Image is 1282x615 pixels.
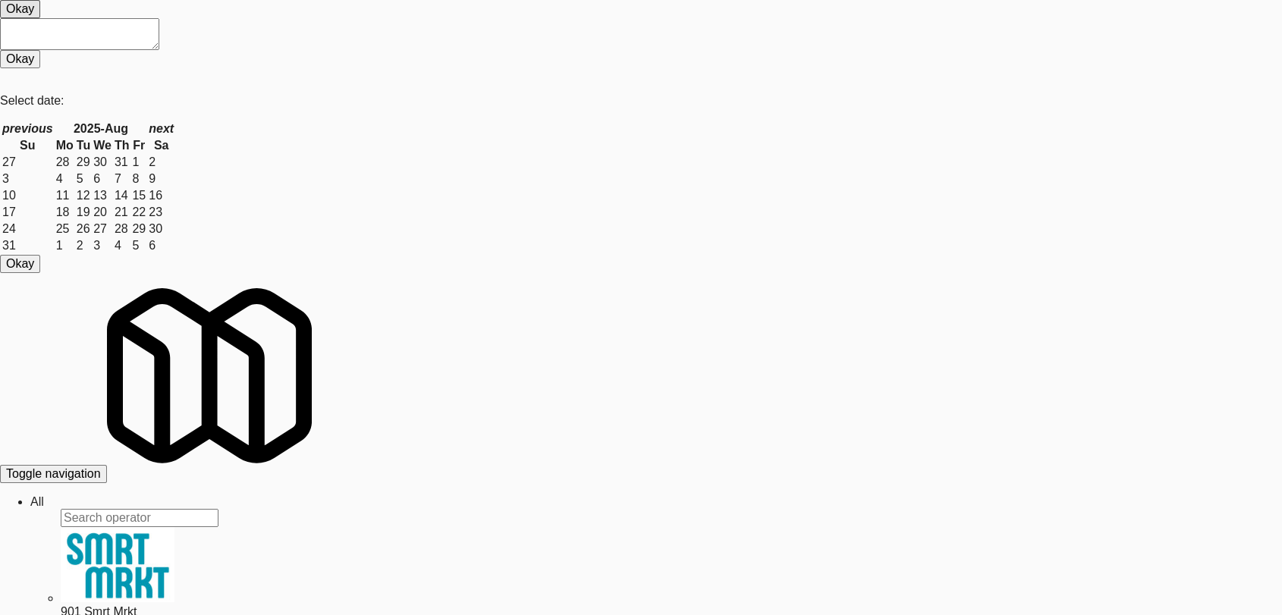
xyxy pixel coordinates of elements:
img: ir0uzeqxfph1lfkm2qud.jpg [61,527,174,602]
span: previous [2,122,53,135]
td: 2 [148,155,174,170]
td: 2 [76,238,91,253]
th: 2025-Aug [55,121,147,136]
td: 11 [55,188,74,203]
td: 12 [76,188,91,203]
td: 13 [93,188,112,203]
td: 26 [76,221,91,237]
td: 1 [55,238,74,253]
td: 31 [114,155,130,170]
td: 30 [148,221,174,237]
td: 23 [148,205,174,220]
span: Toggle navigation [6,467,101,480]
td: 9 [148,171,174,187]
td: 8 [131,171,146,187]
td: 21 [114,205,130,220]
td: 6 [93,171,112,187]
td: 5 [131,238,146,253]
span: next [149,122,174,135]
td: 27 [2,155,54,170]
td: 15 [131,188,146,203]
th: Su [2,138,54,153]
td: 29 [131,221,146,237]
td: 1 [131,155,146,170]
td: 27 [93,221,112,237]
th: next [148,121,174,136]
td: 3 [2,171,54,187]
td: 4 [114,238,130,253]
td: 16 [148,188,174,203]
td: 24 [2,221,54,237]
th: Fr [131,138,146,153]
img: Micromart [107,273,312,478]
td: 31 [2,238,54,253]
th: Sa [148,138,174,153]
th: previous [2,121,54,136]
td: 19 [76,205,91,220]
td: 25 [55,221,74,237]
td: 14 [114,188,130,203]
td: 20 [93,205,112,220]
td: 3 [93,238,112,253]
td: 6 [148,238,174,253]
td: 4 [55,171,74,187]
td: 18 [55,205,74,220]
a: All [30,495,44,508]
td: 10 [2,188,54,203]
td: 7 [114,171,130,187]
td: 30 [93,155,112,170]
th: Th [114,138,130,153]
td: 5 [76,171,91,187]
input: Search operator [61,509,218,527]
td: 17 [2,205,54,220]
th: Tu [76,138,91,153]
td: 29 [76,155,91,170]
td: 28 [114,221,130,237]
td: 28 [55,155,74,170]
th: We [93,138,112,153]
td: 22 [131,205,146,220]
th: Mo [55,138,74,153]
